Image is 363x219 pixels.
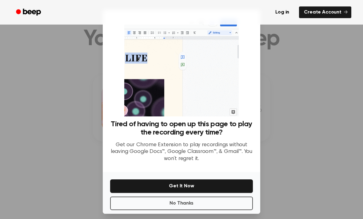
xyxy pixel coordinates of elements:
h3: Tired of having to open up this page to play the recording every time? [110,120,253,137]
img: Beep extension in action [124,17,238,116]
a: Log in [269,5,295,19]
p: Get our Chrome Extension to play recordings without leaving Google Docs™, Google Classroom™, & Gm... [110,142,253,162]
a: Beep [12,6,46,18]
a: Create Account [299,6,351,18]
button: Get It Now [110,179,253,193]
button: No Thanks [110,197,253,210]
